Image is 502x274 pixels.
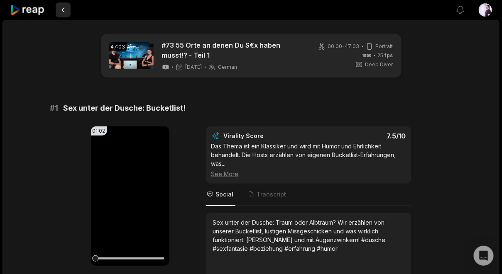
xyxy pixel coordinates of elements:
span: 00:00 - 47:03 [328,43,360,50]
span: Sex unter der Dusche: Bucketlist! [64,102,186,114]
nav: Tabs [206,184,411,206]
span: Portrait [376,43,393,50]
span: # 1 [50,102,59,114]
div: See More [211,170,406,178]
span: Social [216,190,234,199]
span: 25 [378,52,393,59]
div: Virality Score [224,132,313,140]
span: fps [385,52,393,58]
span: Transcript [257,190,287,199]
div: Das Thema ist ein Klassiker und wird mit Humor und Ehrlichkeit behandelt. Die Hosts erzählen von ... [211,142,406,178]
video: Your browser does not support mp4 format. [91,126,169,266]
div: Open Intercom Messenger [474,246,494,266]
span: [DATE] [186,64,202,70]
span: Deep Diver [365,61,393,68]
span: German [218,64,238,70]
a: #73 55 Orte an denen Du S€x haben musst!? - Teil 1 [162,40,305,60]
div: 7.5 /10 [317,132,406,140]
div: Sex unter der Dusche: Traum oder Albtraum? Wir erzählen von unserer Bucketlist, lustigen Missgesc... [213,218,404,253]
